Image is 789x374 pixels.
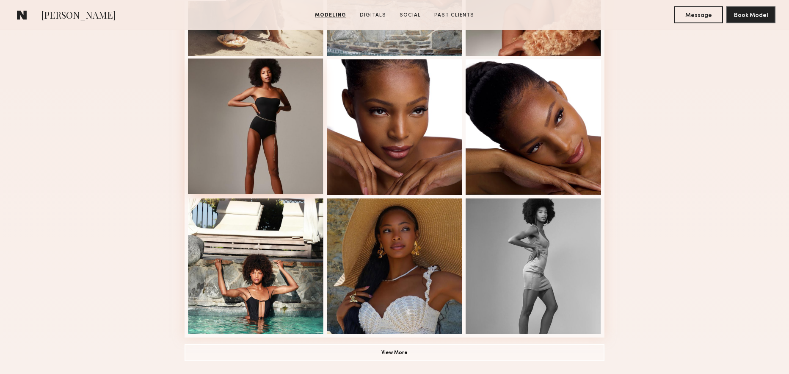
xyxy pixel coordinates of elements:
[674,6,723,23] button: Message
[726,11,775,18] a: Book Model
[431,11,477,19] a: Past Clients
[312,11,350,19] a: Modeling
[726,6,775,23] button: Book Model
[356,11,389,19] a: Digitals
[185,344,604,361] button: View More
[41,8,116,23] span: [PERSON_NAME]
[396,11,424,19] a: Social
